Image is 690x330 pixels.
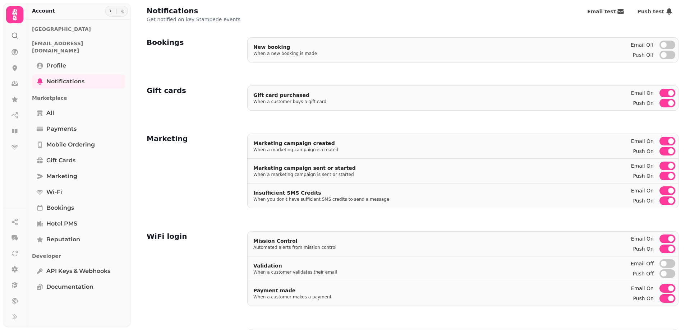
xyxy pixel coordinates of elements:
[32,7,55,14] h2: Account
[633,294,654,303] label: Push on
[32,250,125,262] p: Developer
[32,138,125,152] a: Mobile ordering
[46,125,77,133] span: Payments
[46,77,84,86] span: Notifications
[253,92,326,99] p: Gift card purchased
[253,262,337,269] p: Validation
[253,51,317,56] p: When a new booking is made
[32,37,125,57] p: [EMAIL_ADDRESS][DOMAIN_NAME]
[32,59,125,73] a: Profile
[32,92,125,104] p: Marketplace
[633,51,654,59] label: Push off
[631,41,654,49] label: Email off
[631,259,654,268] label: Email off
[147,37,184,47] h2: Bookings
[253,99,326,104] p: When a customer buys a gift card
[631,137,654,145] label: Email on
[631,284,654,293] label: Email on
[253,189,389,196] p: Insufficient SMS Credits
[46,61,66,70] span: Profile
[253,269,337,275] p: When a customer validates their email
[631,186,654,195] label: Email on
[32,74,125,89] a: Notifications
[46,156,75,165] span: Gift cards
[32,264,125,278] a: API keys & webhooks
[26,20,131,327] nav: Tabs
[147,16,240,23] p: Get notified on key Stampede events
[253,245,336,250] p: Automated alerts from mission control
[46,140,95,149] span: Mobile ordering
[633,196,654,205] label: Push on
[147,85,186,96] h2: Gift cards
[147,6,240,16] h2: Notifications
[32,280,125,294] a: Documentation
[253,294,331,300] p: When a customer makes a payment
[253,287,331,294] p: Payment made
[633,99,654,107] label: Push on
[32,23,125,36] p: [GEOGRAPHIC_DATA]
[32,185,125,199] a: Wi-Fi
[631,162,654,170] label: Email on
[631,89,654,97] label: Email on
[581,6,630,17] button: Email test
[637,9,664,14] span: Push test
[253,237,336,245] p: Mission Control
[32,169,125,183] a: Marketing
[631,6,678,17] button: Push test
[46,204,74,212] span: Bookings
[46,283,93,291] span: Documentation
[46,172,77,181] span: Marketing
[147,231,187,241] h2: WiFi login
[147,134,188,144] h2: Marketing
[253,140,339,147] p: Marketing campaign created
[633,172,654,180] label: Push on
[633,245,654,253] label: Push on
[32,153,125,168] a: Gift cards
[32,232,125,247] a: Reputation
[32,201,125,215] a: Bookings
[32,217,125,231] a: Hotel PMS
[46,267,110,275] span: API keys & webhooks
[253,164,356,172] p: Marketing campaign sent or started
[253,43,317,51] p: New booking
[46,235,80,244] span: Reputation
[633,269,654,278] label: Push off
[32,122,125,136] a: Payments
[253,196,389,202] p: When you don't have sufficient SMS credits to send a message
[46,188,62,196] span: Wi-Fi
[46,219,77,228] span: Hotel PMS
[631,234,654,243] label: Email on
[46,109,54,117] span: All
[587,9,616,14] span: Email test
[32,106,125,120] a: All
[633,147,654,155] label: Push on
[253,172,356,177] p: When a marketing campaign is sent or started
[253,147,339,153] p: When a marketing campaign is created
